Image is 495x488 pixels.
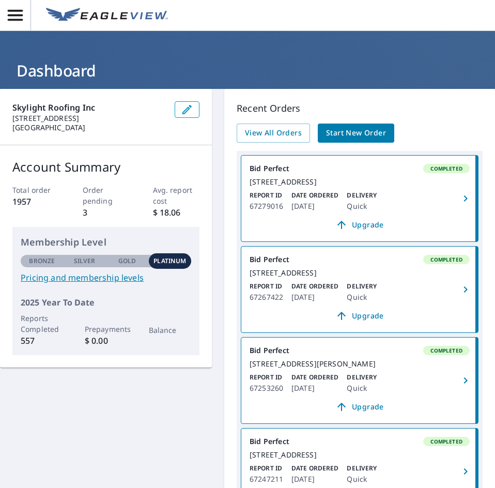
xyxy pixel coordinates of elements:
p: Total order [12,185,59,195]
p: Quick [347,382,377,394]
span: View All Orders [245,127,302,140]
p: Quick [347,291,377,303]
p: Report ID [250,464,283,473]
p: [GEOGRAPHIC_DATA] [12,123,166,132]
p: Bronze [29,256,55,266]
a: Pricing and membership levels [21,271,191,284]
div: Bid Perfect [250,164,470,173]
p: Delivery [347,282,377,291]
h1: Dashboard [12,60,483,81]
span: Completed [424,256,469,263]
div: Bid Perfect [250,346,470,355]
a: EV Logo [40,2,174,29]
div: Bid Perfect [250,255,470,264]
p: Reports Completed [21,313,64,334]
p: Avg. report cost [153,185,200,206]
p: Silver [74,256,96,266]
p: 67247211 [250,473,283,485]
p: Delivery [347,464,377,473]
p: Date Ordered [291,282,338,291]
p: 2025 Year To Date [21,296,191,309]
div: [STREET_ADDRESS][PERSON_NAME] [250,359,470,369]
a: Bid PerfectCompleted[STREET_ADDRESS]Report ID67279016Date Ordered[DATE]DeliveryQuickUpgrade [241,156,478,241]
p: [DATE] [291,200,338,212]
span: Start New Order [326,127,386,140]
p: Report ID [250,191,283,200]
p: Account Summary [12,158,199,176]
p: Membership Level [21,235,191,249]
div: Bid Perfect [250,437,470,446]
p: Platinum [153,256,186,266]
span: Completed [424,438,469,445]
span: Upgrade [256,219,463,231]
p: Prepayments [85,324,128,334]
p: 557 [21,334,64,347]
p: Date Ordered [291,191,338,200]
div: [STREET_ADDRESS] [250,450,470,460]
p: 3 [83,206,130,219]
p: Skylight Roofing Inc [12,101,166,114]
span: Completed [424,165,469,172]
p: [STREET_ADDRESS] [12,114,166,123]
p: 67253260 [250,382,283,394]
span: Upgrade [256,310,463,322]
p: Quick [347,473,377,485]
p: Balance [149,325,192,335]
span: Upgrade [256,401,463,413]
p: Report ID [250,373,283,382]
p: Order pending [83,185,130,206]
a: Bid PerfectCompleted[STREET_ADDRESS]Report ID67267422Date Ordered[DATE]DeliveryQuickUpgrade [241,247,478,332]
div: [STREET_ADDRESS] [250,177,470,187]
p: Delivery [347,373,377,382]
p: Gold [118,256,136,266]
a: Upgrade [250,217,470,233]
p: [DATE] [291,473,338,485]
p: $ 0.00 [85,334,128,347]
p: Date Ordered [291,373,338,382]
a: Start New Order [318,124,394,143]
a: View All Orders [237,124,310,143]
img: EV Logo [46,8,168,23]
p: Report ID [250,282,283,291]
p: 1957 [12,195,59,208]
p: Delivery [347,191,377,200]
p: Date Ordered [291,464,338,473]
a: Upgrade [250,308,470,324]
a: Bid PerfectCompleted[STREET_ADDRESS][PERSON_NAME]Report ID67253260Date Ordered[DATE]DeliveryQuick... [241,338,478,423]
div: [STREET_ADDRESS] [250,268,470,278]
p: Quick [347,200,377,212]
p: $ 18.06 [153,206,200,219]
p: [DATE] [291,291,338,303]
a: Upgrade [250,399,470,415]
p: 67279016 [250,200,283,212]
p: [DATE] [291,382,338,394]
p: 67267422 [250,291,283,303]
p: Recent Orders [237,101,483,115]
span: Completed [424,347,469,354]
